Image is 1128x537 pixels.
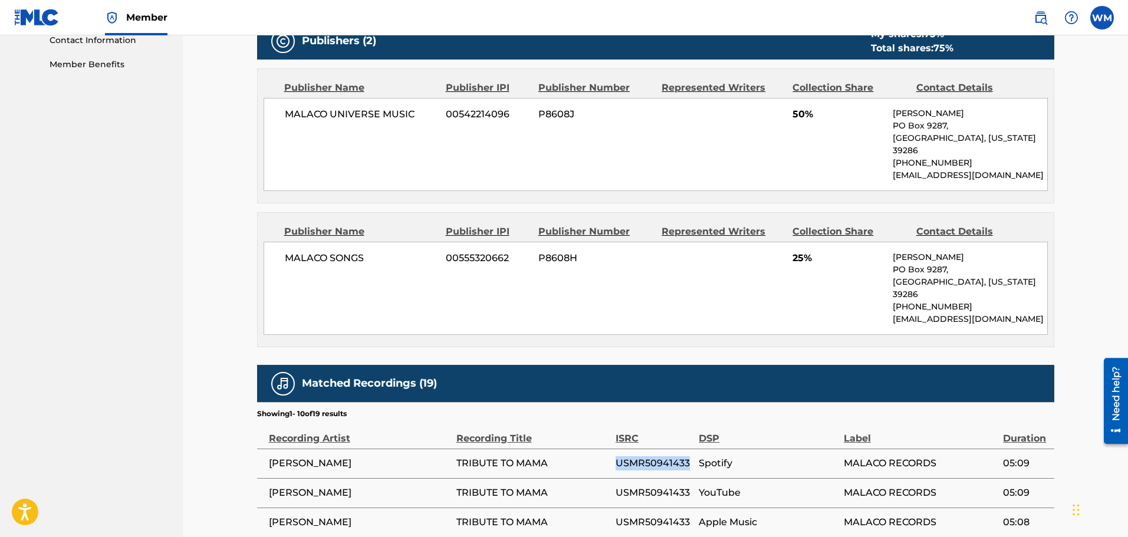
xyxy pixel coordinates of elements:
a: Member Benefits [50,58,169,71]
span: 05:08 [1003,515,1048,529]
p: [PERSON_NAME] [893,107,1047,120]
span: 50% [792,107,884,121]
span: 75 % [924,28,944,39]
span: 00555320662 [446,251,530,265]
img: help [1064,11,1078,25]
img: Matched Recordings [276,377,290,391]
span: MALACO RECORDS [844,515,997,529]
div: ISRC [616,419,693,446]
h5: Matched Recordings (19) [302,377,437,390]
span: 05:09 [1003,456,1048,470]
span: MALACO SONGS [285,251,438,265]
p: PO Box 9287, [893,120,1047,132]
div: Label [844,419,997,446]
span: MALACO UNIVERSE MUSIC [285,107,438,121]
span: P8608J [538,107,653,121]
span: Member [126,11,167,24]
div: Collection Share [792,81,907,95]
div: Represented Writers [662,81,784,95]
p: [GEOGRAPHIC_DATA], [US_STATE] 39286 [893,276,1047,301]
span: YouTube [699,486,838,500]
div: Total shares: [871,41,953,55]
span: 00542214096 [446,107,530,121]
img: search [1034,11,1048,25]
div: Publisher IPI [446,225,530,239]
div: Publisher Name [284,81,437,95]
span: [PERSON_NAME] [269,486,450,500]
div: Drag [1073,492,1080,528]
p: [PHONE_NUMBER] [893,301,1047,313]
p: PO Box 9287, [893,263,1047,276]
img: Publishers [276,34,290,48]
span: P8608H [538,251,653,265]
a: Contact Information [50,34,169,47]
div: Publisher Number [538,225,653,239]
h5: Publishers (2) [302,34,376,48]
p: [PHONE_NUMBER] [893,157,1047,169]
span: USMR50941433 [616,456,693,470]
p: [GEOGRAPHIC_DATA], [US_STATE] 39286 [893,132,1047,157]
span: Spotify [699,456,838,470]
p: Showing 1 - 10 of 19 results [257,408,347,419]
span: TRIBUTE TO MAMA [456,486,610,500]
div: Represented Writers [662,225,784,239]
span: MALACO RECORDS [844,456,997,470]
div: User Menu [1090,6,1114,29]
span: USMR50941433 [616,515,693,529]
p: [PERSON_NAME] [893,251,1047,263]
div: DSP [699,419,838,446]
p: [EMAIL_ADDRESS][DOMAIN_NAME] [893,169,1047,182]
p: [EMAIL_ADDRESS][DOMAIN_NAME] [893,313,1047,325]
a: Public Search [1029,6,1053,29]
span: USMR50941433 [616,486,693,500]
div: Collection Share [792,225,907,239]
iframe: Resource Center [1095,353,1128,448]
div: Duration [1003,419,1048,446]
div: Publisher IPI [446,81,530,95]
span: 05:09 [1003,486,1048,500]
span: [PERSON_NAME] [269,456,450,470]
div: Help [1060,6,1083,29]
span: Apple Music [699,515,838,529]
div: Recording Artist [269,419,450,446]
span: TRIBUTE TO MAMA [456,515,610,529]
span: 25% [792,251,884,265]
img: MLC Logo [14,9,60,26]
span: MALACO RECORDS [844,486,997,500]
iframe: Chat Widget [1069,480,1128,537]
div: Publisher Number [538,81,653,95]
div: Publisher Name [284,225,437,239]
div: Contact Details [916,225,1031,239]
div: Recording Title [456,419,610,446]
div: Contact Details [916,81,1031,95]
span: [PERSON_NAME] [269,515,450,529]
span: TRIBUTE TO MAMA [456,456,610,470]
span: 75 % [933,42,953,54]
img: Top Rightsholder [105,11,119,25]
